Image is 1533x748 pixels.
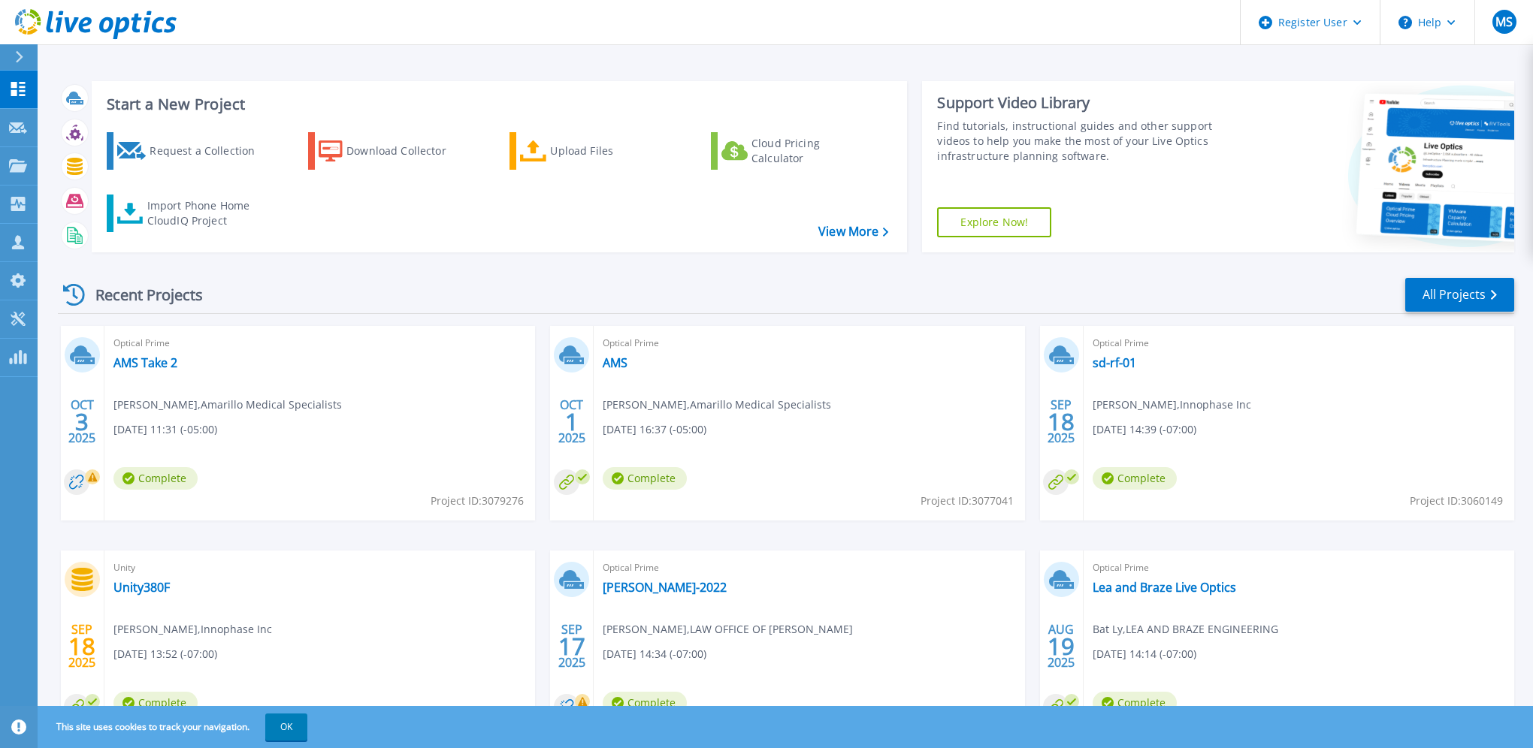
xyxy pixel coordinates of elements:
button: OK [265,713,307,740]
div: Request a Collection [150,136,270,166]
span: [DATE] 11:31 (-05:00) [113,421,217,438]
span: Project ID: 3060149 [1410,493,1503,509]
div: Upload Files [550,136,670,166]
a: All Projects [1405,278,1514,312]
span: [DATE] 14:39 (-07:00) [1093,421,1196,438]
span: Optical Prime [1093,335,1505,351]
span: Project ID: 3079276 [431,493,524,509]
span: [PERSON_NAME] , Innophase Inc [1093,397,1251,413]
a: Request a Collection [107,132,274,170]
a: View More [818,225,888,239]
span: [PERSON_NAME] , Amarillo Medical Specialists [113,397,342,413]
div: Find tutorials, instructional guides and other support videos to help you make the most of your L... [937,119,1240,164]
span: [PERSON_NAME] , LAW OFFICE OF [PERSON_NAME] [603,621,853,638]
span: [DATE] 13:52 (-07:00) [113,646,217,662]
a: Upload Files [509,132,677,170]
div: Support Video Library [937,93,1240,113]
span: [DATE] 14:14 (-07:00) [1093,646,1196,662]
div: Download Collector [346,136,467,166]
a: Cloud Pricing Calculator [711,132,878,170]
div: OCT 2025 [558,394,586,449]
a: Unity380F [113,580,170,595]
span: This site uses cookies to track your navigation. [41,713,307,740]
a: AMS Take 2 [113,355,177,370]
div: OCT 2025 [68,394,96,449]
span: Bat Ly , LEA AND BRAZE ENGINEERING [1093,621,1278,638]
span: Complete [603,467,687,490]
a: sd-rf-01 [1093,355,1136,370]
span: [DATE] 16:37 (-05:00) [603,421,706,438]
div: Cloud Pricing Calculator [751,136,872,166]
div: Import Phone Home CloudIQ Project [147,198,265,228]
span: [PERSON_NAME] , Innophase Inc [113,621,272,638]
a: Lea and Braze Live Optics [1093,580,1236,595]
span: 3 [75,415,89,428]
span: Complete [603,692,687,714]
a: Explore Now! [937,207,1051,237]
span: Complete [113,692,198,714]
span: 17 [558,640,585,653]
span: Complete [113,467,198,490]
span: Complete [1093,467,1177,490]
span: 18 [1048,415,1075,428]
span: 19 [1048,640,1075,653]
a: [PERSON_NAME]-2022 [603,580,727,595]
a: Download Collector [308,132,476,170]
div: SEP 2025 [1047,394,1075,449]
span: 1 [565,415,579,428]
span: Optical Prime [603,559,1015,576]
div: SEP 2025 [558,619,586,674]
div: AUG 2025 [1047,619,1075,674]
span: Optical Prime [1093,559,1505,576]
span: Optical Prime [603,335,1015,351]
span: Complete [1093,692,1177,714]
span: Unity [113,559,526,576]
span: [PERSON_NAME] , Amarillo Medical Specialists [603,397,831,413]
span: [DATE] 14:34 (-07:00) [603,646,706,662]
div: Recent Projects [58,276,223,313]
span: 18 [68,640,95,653]
span: MS [1495,16,1513,28]
h3: Start a New Project [107,96,888,113]
span: Project ID: 3077041 [921,493,1014,509]
div: SEP 2025 [68,619,96,674]
a: AMS [603,355,627,370]
span: Optical Prime [113,335,526,351]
